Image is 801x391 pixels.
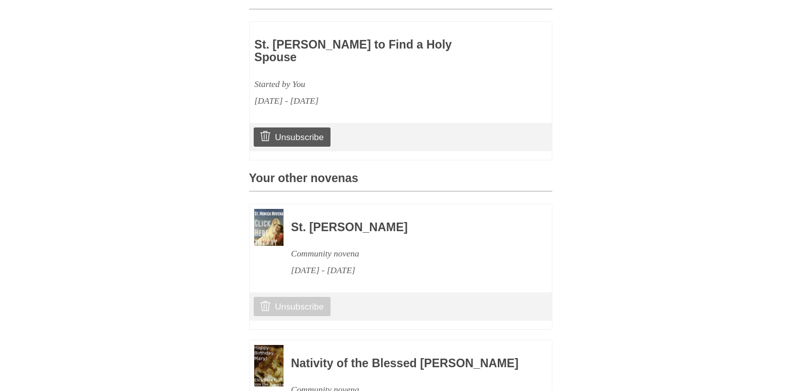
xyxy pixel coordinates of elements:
h3: St. [PERSON_NAME] to Find a Holy Spouse [254,38,488,64]
a: Unsubscribe [254,297,330,316]
h3: Nativity of the Blessed [PERSON_NAME] [291,357,525,370]
h3: St. [PERSON_NAME] [291,221,525,234]
img: Novena image [254,209,284,246]
h3: Your other novenas [249,172,552,192]
img: Novena image [254,345,284,386]
div: Community novena [291,245,525,262]
div: Started by You [254,76,488,93]
div: [DATE] - [DATE] [291,262,525,279]
div: [DATE] - [DATE] [254,93,488,109]
a: Unsubscribe [254,127,330,147]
